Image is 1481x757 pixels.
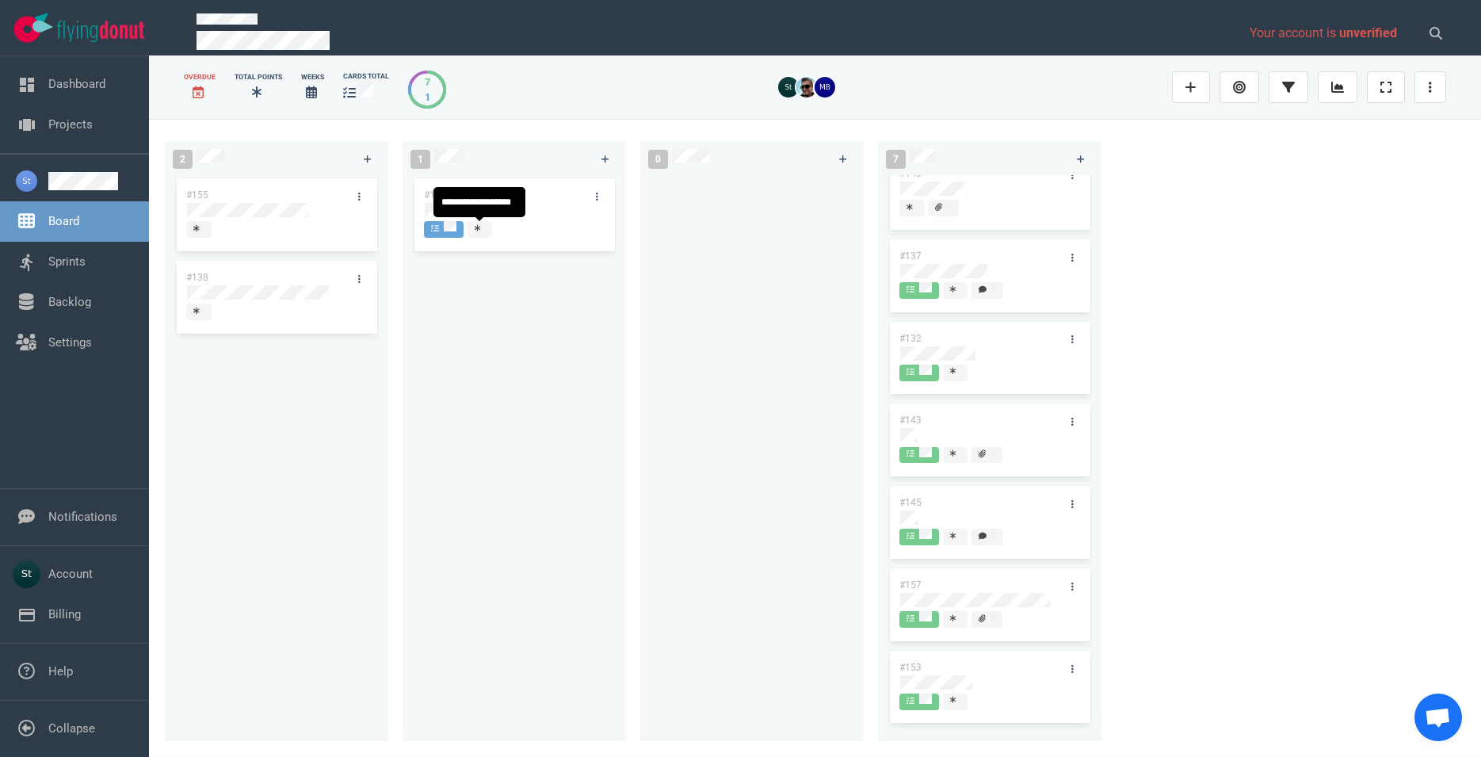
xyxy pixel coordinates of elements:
[48,567,93,581] a: Account
[184,72,216,82] div: Overdue
[410,150,430,169] span: 1
[48,77,105,91] a: Dashboard
[425,90,430,105] div: 1
[424,189,446,201] a: #149
[48,335,92,350] a: Settings
[899,250,922,262] a: #137
[48,607,81,621] a: Billing
[48,254,86,269] a: Sprints
[648,150,668,169] span: 0
[57,21,144,42] img: Flying Donut text logo
[186,272,208,283] a: #138
[48,664,73,679] a: Help
[1339,25,1397,40] span: unverified
[48,117,93,132] a: Projects
[899,579,922,591] a: #157
[48,721,95,736] a: Collapse
[425,75,430,90] div: 7
[1250,25,1397,40] span: Your account is
[235,72,282,82] div: Total Points
[173,150,193,169] span: 2
[899,662,922,673] a: #153
[48,214,79,228] a: Board
[886,150,906,169] span: 7
[343,71,389,82] div: cards total
[899,333,922,344] a: #132
[48,510,117,524] a: Notifications
[899,415,922,426] a: #143
[815,77,835,97] img: 26
[899,497,922,508] a: #145
[186,189,208,201] a: #155
[301,72,324,82] div: Weeks
[778,77,799,97] img: 26
[1414,694,1462,741] div: Open chat
[796,77,817,97] img: 26
[48,295,91,309] a: Backlog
